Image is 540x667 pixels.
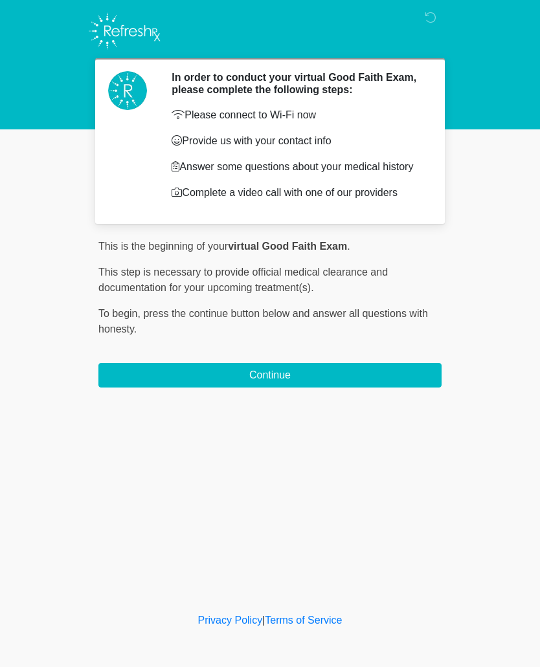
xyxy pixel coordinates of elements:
p: Provide us with your contact info [172,133,422,149]
a: | [262,615,265,626]
strong: virtual Good Faith Exam [228,241,347,252]
p: Answer some questions about your medical history [172,159,422,175]
img: Agent Avatar [108,71,147,110]
h2: In order to conduct your virtual Good Faith Exam, please complete the following steps: [172,71,422,96]
span: press the continue button below and answer all questions with honesty. [98,308,428,334]
span: To begin, [98,308,143,319]
a: Terms of Service [265,615,342,626]
p: Complete a video call with one of our providers [172,185,422,201]
span: . [347,241,350,252]
span: This is the beginning of your [98,241,228,252]
span: This step is necessary to provide official medical clearance and documentation for your upcoming ... [98,267,388,293]
a: Privacy Policy [198,615,263,626]
p: Please connect to Wi-Fi now [172,107,422,123]
button: Continue [98,363,442,388]
img: Refresh RX Logo [85,10,164,52]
